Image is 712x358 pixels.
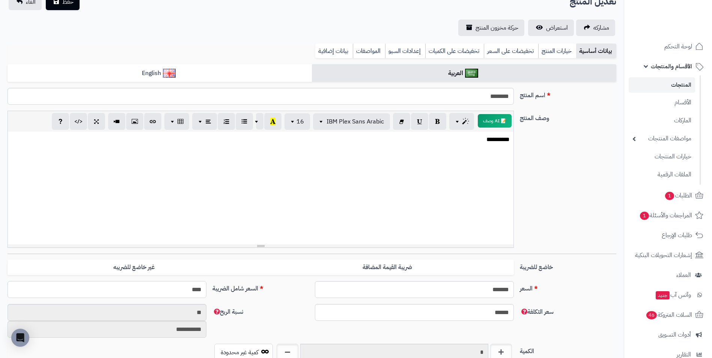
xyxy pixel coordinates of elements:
img: English [163,69,176,78]
a: تخفيضات على الكميات [425,44,484,59]
a: تخفيضات على السعر [484,44,538,59]
span: المراجعات والأسئلة [639,210,692,221]
label: اسم المنتج [517,88,619,100]
span: لوحة التحكم [664,41,692,52]
a: المراجعات والأسئلة1 [629,206,707,224]
a: English [8,64,312,83]
a: الأقسام [629,95,695,111]
label: وصف المنتج [517,111,619,123]
a: مشاركه [576,20,615,36]
span: 1 [665,192,674,200]
a: لوحة التحكم [629,38,707,56]
label: ضريبة القيمة المضافة [261,260,514,275]
span: السلات المتروكة [646,310,692,320]
label: خاضع للضريبة [517,260,619,272]
span: حركة مخزون المنتج [476,23,518,32]
span: 16 [297,117,304,126]
a: السلات المتروكة46 [629,306,707,324]
span: العملاء [676,270,691,280]
a: خيارات المنتجات [629,149,695,165]
label: السعر شامل الضريبة [209,281,312,293]
a: خيارات المنتج [538,44,576,59]
a: أدوات التسويق [629,326,707,344]
label: السعر [517,281,619,293]
span: استعراض [546,23,568,32]
span: الطلبات [664,190,692,201]
a: إشعارات التحويلات البنكية [629,246,707,264]
img: العربية [465,69,478,78]
a: بيانات أساسية [576,44,616,59]
label: غير خاضع للضريبه [8,260,260,275]
span: نسبة الربح [212,307,243,316]
span: جديد [656,291,670,299]
span: سعر التكلفة [520,307,554,316]
span: إشعارات التحويلات البنكية [635,250,692,260]
span: 1 [640,212,649,220]
button: 16 [284,113,310,130]
span: طلبات الإرجاع [662,230,692,241]
button: IBM Plex Sans Arabic [313,113,390,130]
span: IBM Plex Sans Arabic [327,117,384,126]
a: استعراض [528,20,574,36]
span: 46 [646,311,657,319]
span: مشاركه [593,23,609,32]
a: مواصفات المنتجات [629,131,695,147]
span: أدوات التسويق [658,329,691,340]
img: logo-2.png [661,21,705,37]
a: طلبات الإرجاع [629,226,707,244]
a: الطلبات1 [629,187,707,205]
a: إعدادات السيو [385,44,425,59]
a: العربية [312,64,616,83]
label: الكمية [517,344,619,356]
a: الملفات الرقمية [629,167,695,183]
a: العملاء [629,266,707,284]
button: 📝 AI وصف [478,114,512,128]
a: حركة مخزون المنتج [458,20,524,36]
span: الأقسام والمنتجات [651,61,692,72]
span: وآتس آب [655,290,691,300]
a: الماركات [629,113,695,129]
a: المواصفات [353,44,385,59]
a: وآتس آبجديد [629,286,707,304]
div: Open Intercom Messenger [11,329,29,347]
a: بيانات إضافية [315,44,353,59]
a: المنتجات [629,77,695,93]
